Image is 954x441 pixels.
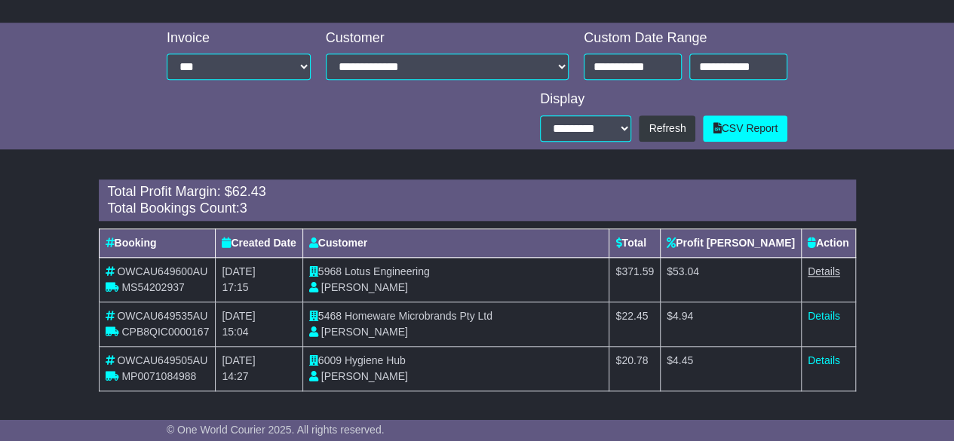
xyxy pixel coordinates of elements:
[121,326,209,338] span: CPB8QIC0000167
[117,310,207,322] span: OWCAU649535AU
[609,258,661,302] td: $
[167,424,385,436] span: © One World Courier 2025. All rights reserved.
[240,201,247,216] span: 3
[99,229,216,258] th: Booking
[108,184,847,201] div: Total Profit Margin: $
[661,302,802,347] td: $
[808,310,840,322] a: Details
[609,229,661,258] th: Total
[222,326,248,338] span: 15:04
[609,347,661,391] td: $
[621,354,648,366] span: 20.78
[222,310,255,322] span: [DATE]
[117,265,207,277] span: OWCAU649600AU
[318,265,342,277] span: 5968
[232,184,266,199] span: 62.43
[321,281,408,293] span: [PERSON_NAME]
[318,354,342,366] span: 6009
[121,370,196,382] span: MP0071084988
[808,354,840,366] a: Details
[584,30,787,47] div: Custom Date Range
[345,354,406,366] span: Hygiene Hub
[321,326,408,338] span: [PERSON_NAME]
[673,310,693,322] span: 4.94
[673,354,693,366] span: 4.45
[222,354,255,366] span: [DATE]
[801,229,855,258] th: Action
[121,281,184,293] span: MS54202937
[703,115,787,142] a: CSV Report
[321,370,408,382] span: [PERSON_NAME]
[661,229,802,258] th: Profit [PERSON_NAME]
[167,30,311,47] div: Invoice
[302,229,609,258] th: Customer
[222,265,255,277] span: [DATE]
[345,265,430,277] span: Lotus Engineering
[609,302,661,347] td: $
[621,265,654,277] span: 371.59
[673,265,699,277] span: 53.04
[639,115,695,142] button: Refresh
[326,30,569,47] div: Customer
[318,310,342,322] span: 5468
[621,310,648,322] span: 22.45
[222,281,248,293] span: 17:15
[216,229,302,258] th: Created Date
[661,347,802,391] td: $
[661,258,802,302] td: $
[345,310,492,322] span: Homeware Microbrands Pty Ltd
[222,370,248,382] span: 14:27
[108,201,847,217] div: Total Bookings Count:
[117,354,207,366] span: OWCAU649505AU
[808,265,840,277] a: Details
[540,91,787,108] div: Display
